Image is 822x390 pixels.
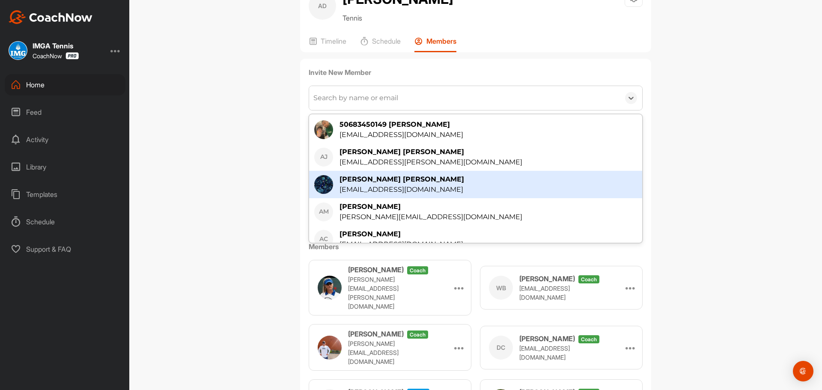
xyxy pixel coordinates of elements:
[340,147,522,157] div: [PERSON_NAME] [PERSON_NAME]
[314,175,333,194] img: square_ab83b696dc0ea96688f6760fc4942b5c.jpg
[33,42,79,49] div: IMGA Tennis
[309,241,643,252] label: Members
[314,202,333,221] div: AM
[318,336,342,360] img: user
[340,239,463,250] div: [EMAIL_ADDRESS][DOMAIN_NAME]
[5,74,125,95] div: Home
[33,52,79,60] div: CoachNow
[314,120,333,139] img: square_ac6e69f90d3c2d2bae3452cd11475262.jpg
[309,67,643,77] label: Invite New Member
[340,157,522,167] div: [EMAIL_ADDRESS][PERSON_NAME][DOMAIN_NAME]
[5,184,125,205] div: Templates
[5,156,125,178] div: Library
[340,119,463,130] div: 50683450149 [PERSON_NAME]
[340,185,464,195] div: [EMAIL_ADDRESS][DOMAIN_NAME]
[793,361,813,381] div: Open Intercom Messenger
[9,41,27,60] img: square_fbd24ebe9e7d24b63c563b236df2e5b1.jpg
[313,93,398,103] div: Search by name or email
[519,333,575,344] h3: [PERSON_NAME]
[348,275,434,311] p: [PERSON_NAME][EMAIL_ADDRESS][PERSON_NAME][DOMAIN_NAME]
[318,276,342,300] img: user
[489,276,513,300] div: WB
[340,174,464,185] div: [PERSON_NAME] [PERSON_NAME]
[5,238,125,260] div: Support & FAQ
[321,37,346,45] p: Timeline
[407,266,428,274] span: coach
[348,265,404,275] h3: [PERSON_NAME]
[314,230,333,249] div: AC
[5,101,125,123] div: Feed
[426,37,456,45] p: Members
[578,335,599,343] span: coach
[519,274,575,284] h3: [PERSON_NAME]
[348,339,434,366] p: [PERSON_NAME][EMAIL_ADDRESS][DOMAIN_NAME]
[519,344,605,362] p: [EMAIL_ADDRESS][DOMAIN_NAME]
[578,275,599,283] span: coach
[340,130,463,140] div: [EMAIL_ADDRESS][DOMAIN_NAME]
[5,211,125,232] div: Schedule
[314,148,333,167] div: AJ
[342,13,453,23] p: Tennis
[519,284,605,302] p: [EMAIL_ADDRESS][DOMAIN_NAME]
[340,212,522,222] div: [PERSON_NAME][EMAIL_ADDRESS][DOMAIN_NAME]
[348,329,404,339] h3: [PERSON_NAME]
[372,37,401,45] p: Schedule
[340,229,463,239] div: [PERSON_NAME]
[407,330,428,339] span: coach
[489,336,513,360] div: DC
[340,202,522,212] div: [PERSON_NAME]
[66,52,79,60] img: CoachNow Pro
[5,129,125,150] div: Activity
[9,10,92,24] img: CoachNow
